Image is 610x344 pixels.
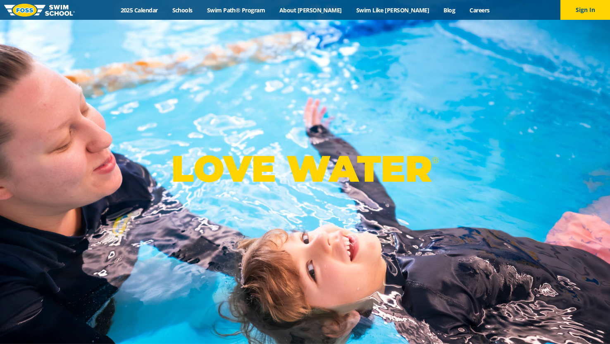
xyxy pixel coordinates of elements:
[349,6,436,14] a: Swim Like [PERSON_NAME]
[436,6,462,14] a: Blog
[462,6,497,14] a: Careers
[200,6,272,14] a: Swim Path® Program
[4,4,75,17] img: FOSS Swim School Logo
[171,147,438,191] p: LOVE WATER
[113,6,165,14] a: 2025 Calendar
[272,6,349,14] a: About [PERSON_NAME]
[432,155,438,165] sup: ®
[165,6,200,14] a: Schools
